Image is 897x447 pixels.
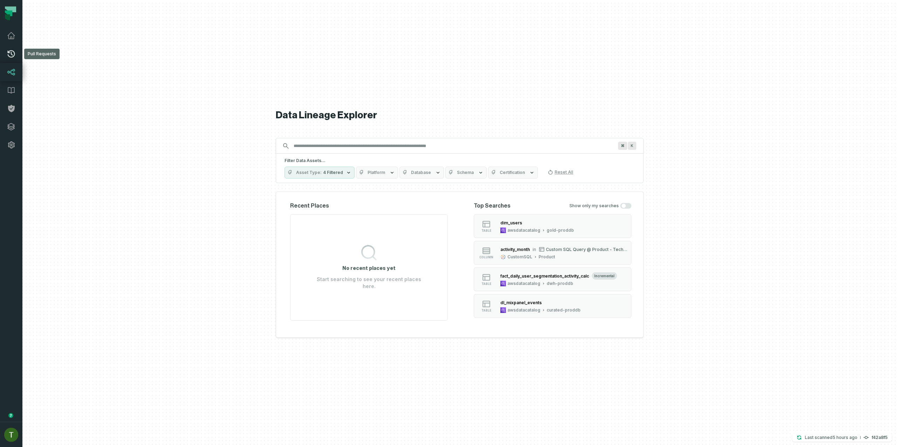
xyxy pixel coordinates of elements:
[628,142,636,150] span: Press ⌘ + K to focus the search bar
[24,49,60,59] div: Pull Requests
[833,435,857,440] relative-time: Sep 17, 2025, 4:18 AM GMT+3
[8,412,14,419] div: Tooltip anchor
[792,433,892,442] button: Last scanned[DATE] 4:18:01 AMf42a8f5
[618,142,627,150] span: Press ⌘ + K to focus the search bar
[872,435,888,440] h4: f42a8f5
[805,434,857,441] p: Last scanned
[276,109,644,121] h1: Data Lineage Explorer
[4,428,18,442] img: avatar of Tomer Galun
